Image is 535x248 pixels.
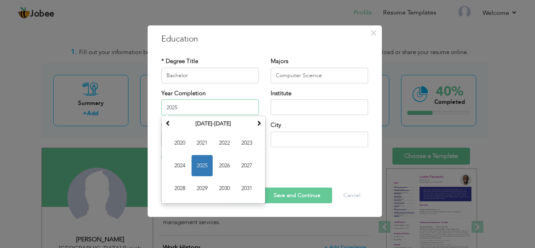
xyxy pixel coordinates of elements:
span: 2028 [169,178,190,199]
label: Institute [271,89,291,97]
span: 2029 [192,178,213,199]
button: Cancel [336,188,368,203]
span: 2030 [214,178,235,199]
span: Previous Decade [165,120,171,126]
span: 2026 [214,155,235,176]
label: * Degree Title [161,57,198,65]
th: Select Decade [173,118,254,130]
h3: Education [161,33,368,45]
span: 2025 [192,155,213,176]
label: City [271,121,281,129]
span: 2020 [169,132,190,154]
button: Close [367,26,380,39]
span: 2023 [236,132,257,154]
label: Majors [271,57,288,65]
span: Next Decade [256,120,262,126]
span: 2031 [236,178,257,199]
button: Save and Continue [262,188,332,203]
span: 2024 [169,155,190,176]
span: 2027 [236,155,257,176]
span: × [370,25,377,40]
span: 2021 [192,132,213,154]
label: Year Completion [161,89,206,97]
span: 2022 [214,132,235,154]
